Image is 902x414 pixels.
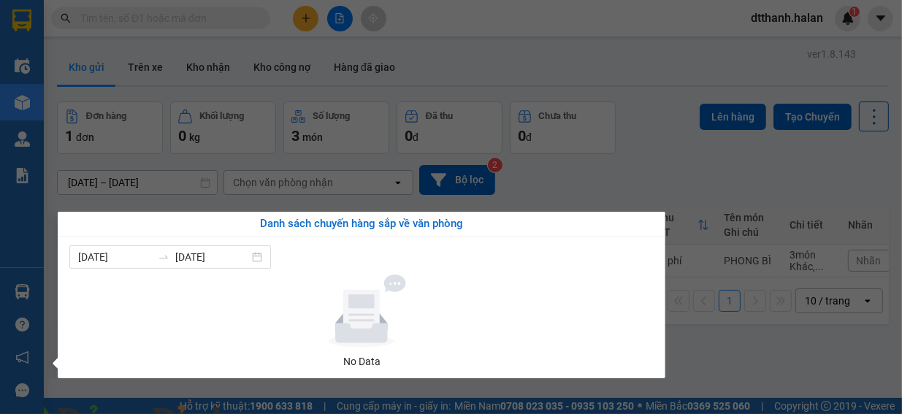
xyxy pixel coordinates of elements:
div: Danh sách chuyến hàng sắp về văn phòng [69,215,654,233]
span: swap-right [158,251,169,263]
input: Từ ngày [78,249,152,265]
span: to [158,251,169,263]
input: Đến ngày [175,249,249,265]
div: No Data [75,353,648,369]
